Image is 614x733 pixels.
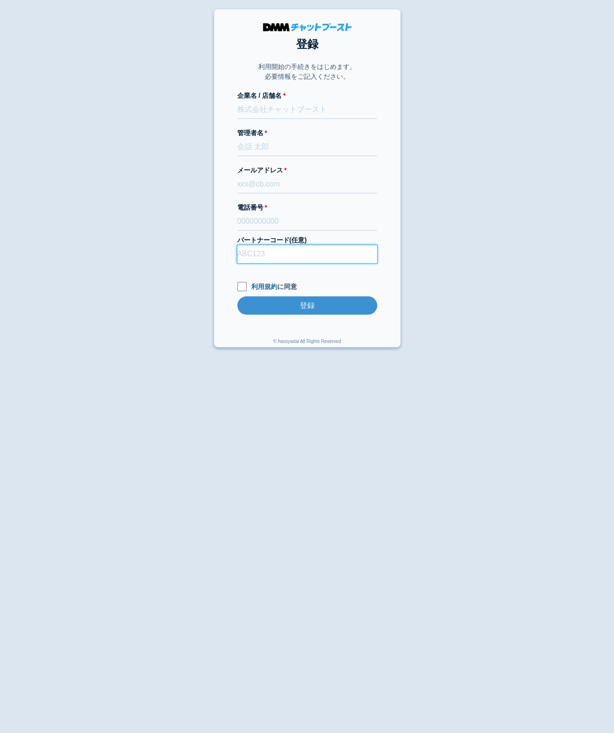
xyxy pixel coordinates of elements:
[237,282,247,291] input: 利用規約に同意
[237,91,377,101] label: 企業名 / 店舗名
[237,138,377,156] input: 会話 太郎
[237,245,377,263] input: ABC123
[237,36,377,53] h1: 登録
[237,235,377,245] label: パートナーコード(任意)
[237,165,377,175] label: メールアドレス
[273,338,341,347] div: © hassyadai All Rights Reserved
[258,62,356,82] p: 利用開始の手続きをはじめます。 必要情報をご記入ください。
[237,101,377,119] input: 株式会社チャットブースト
[237,203,377,212] label: 電話番号
[263,23,352,31] img: DMMチャットブースト
[251,283,277,290] a: 利用規約
[237,212,377,231] input: 0000000000
[237,128,377,138] label: 管理者名
[237,175,377,193] input: xxx@cb.com
[237,282,377,292] label: に同意
[237,296,377,315] input: 登録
